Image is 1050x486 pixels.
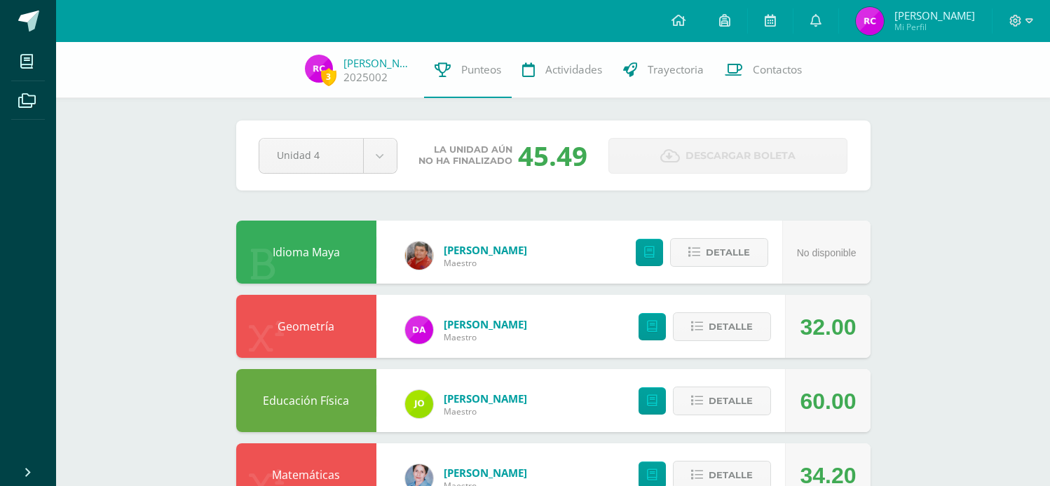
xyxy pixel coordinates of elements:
button: Detalle [673,312,771,341]
span: Detalle [709,388,753,414]
div: 60.00 [800,370,856,433]
span: Maestro [444,331,527,343]
a: 2025002 [343,70,388,85]
span: Contactos [753,62,802,77]
a: [PERSON_NAME] [444,243,527,257]
img: 05ddfdc08264272979358467217619c8.png [405,242,433,270]
a: [PERSON_NAME] [343,56,414,70]
span: Unidad 4 [277,139,346,172]
span: Actividades [545,62,602,77]
img: 82cb8650c3364a68df28ab37f084364e.png [405,390,433,418]
a: Trayectoria [613,42,714,98]
a: [PERSON_NAME] [444,466,527,480]
div: 32.00 [800,296,856,359]
span: No disponible [797,247,857,258]
span: Descargar boleta [686,139,796,173]
span: [PERSON_NAME] [894,8,975,22]
img: 9ec2f35d84b77fba93b74c0ecd725fb6.png [405,316,433,344]
div: Educación Física [236,369,376,432]
a: Unidad 4 [259,139,397,173]
span: Detalle [709,314,753,340]
div: Geometría [236,295,376,358]
span: Mi Perfil [894,21,975,33]
div: 45.49 [518,137,587,174]
div: Idioma Maya [236,221,376,284]
span: Trayectoria [648,62,704,77]
a: Punteos [424,42,512,98]
span: La unidad aún no ha finalizado [418,144,512,167]
a: [PERSON_NAME] [444,391,527,405]
span: 3 [321,68,336,85]
span: Maestro [444,405,527,417]
img: 6d9fced4c84605b3710009335678f580.png [305,55,333,83]
button: Detalle [673,387,771,415]
button: Detalle [670,238,768,267]
span: Maestro [444,257,527,269]
span: Detalle [706,239,750,265]
a: Contactos [714,42,812,98]
a: Actividades [512,42,613,98]
a: [PERSON_NAME] [444,317,527,331]
span: Punteos [461,62,501,77]
img: 6d9fced4c84605b3710009335678f580.png [856,7,884,35]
